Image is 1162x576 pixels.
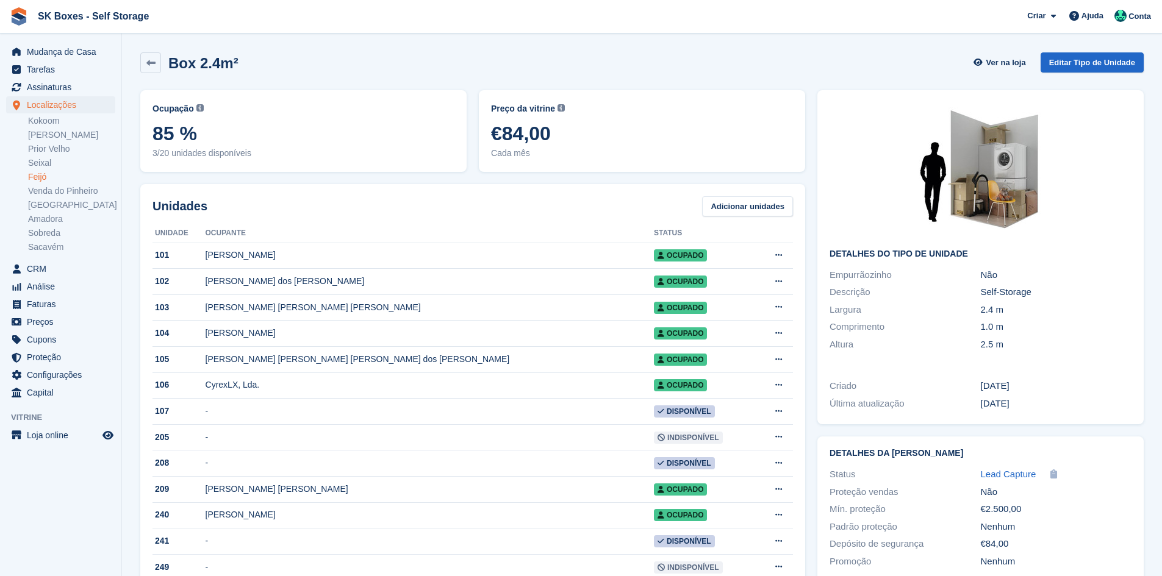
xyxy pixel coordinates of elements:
a: menu [6,384,115,401]
span: Ocupado [654,302,707,314]
span: Disponível [654,457,715,469]
div: Promoção [830,555,980,569]
div: 101 [152,249,206,261]
a: Lead Capture [981,468,1036,482]
span: Ocupado [654,509,707,521]
td: - [206,399,654,425]
span: Ocupação [152,102,194,115]
span: Ocupado [654,483,707,496]
div: Mín. proteção [830,502,980,516]
div: 209 [152,483,206,496]
a: menu [6,61,115,78]
a: menu [6,349,115,366]
td: - [206,528,654,555]
div: Depósito de segurança [830,537,980,551]
span: Ocupado [654,354,707,366]
div: [PERSON_NAME] dos [PERSON_NAME] [206,275,654,288]
span: Ver na loja [986,57,1026,69]
img: 25-sqft-unit.jpg [889,102,1072,240]
div: Empurrãozinho [830,268,980,282]
span: Loja online [27,427,100,444]
a: menu [6,79,115,96]
a: SK Boxes - Self Storage [33,6,154,26]
a: Seixal [28,157,115,169]
div: [PERSON_NAME] [PERSON_NAME] [206,483,654,496]
div: 2.4 m [981,303,1132,317]
div: [PERSON_NAME] [206,327,654,340]
div: Self-Storage [981,285,1132,299]
div: CyrexLX, Lda. [206,379,654,391]
div: 241 [152,535,206,547]
a: Sacavém [28,241,115,253]
div: 107 [152,405,206,418]
div: Comprimento [830,320,980,334]
td: - [206,450,654,477]
span: Assinaturas [27,79,100,96]
div: Criado [830,379,980,393]
td: - [206,424,654,450]
div: 1.0 m [981,320,1132,334]
span: 85 % [152,123,454,144]
a: menu [6,366,115,383]
div: Padrão proteção [830,520,980,534]
div: Status [830,468,980,482]
a: menu [6,96,115,113]
span: Indisponível [654,432,723,444]
img: stora-icon-8386f47178a22dfd0bd8f6a31ec36ba5ce8667c1dd55bd0f319d3a0aa187defe.svg [10,7,28,26]
span: Análise [27,278,100,295]
span: Disponível [654,535,715,547]
div: [PERSON_NAME] [PERSON_NAME] [PERSON_NAME] [206,301,654,314]
a: Prior Velho [28,143,115,155]
div: Não [981,268,1132,282]
div: [PERSON_NAME] [206,249,654,261]
a: [PERSON_NAME] [28,129,115,141]
img: SK Boxes - Comercial [1114,10,1127,22]
h2: Detalhes do tipo de unidade [830,249,1132,259]
span: CRM [27,260,100,277]
div: 205 [152,431,206,444]
span: €84,00 [491,123,793,144]
span: Mudança de Casa [27,43,100,60]
img: icon-info-grey-7440780725fd019a000dd9b08b2336e03edf1995a4989e88bcd33f0948082b44.svg [558,104,565,112]
div: €2.500,00 [981,502,1132,516]
span: Capital [27,384,100,401]
span: Criar [1027,10,1045,22]
div: Nenhum [981,520,1132,534]
span: Ocupado [654,379,707,391]
span: Preço da vitrine [491,102,555,115]
div: 103 [152,301,206,314]
a: menu [6,427,115,444]
a: Amadora [28,213,115,225]
h2: Detalhes da [PERSON_NAME] [830,449,1132,458]
a: menu [6,331,115,348]
span: Preços [27,313,100,330]
span: Vitrine [11,411,121,424]
span: Tarefas [27,61,100,78]
div: [DATE] [981,397,1132,411]
div: Altura [830,338,980,352]
div: [DATE] [981,379,1132,393]
a: Editar Tipo de Unidade [1041,52,1144,73]
div: 2.5 m [981,338,1132,352]
span: Configurações [27,366,100,383]
a: menu [6,43,115,60]
a: Kokoom [28,115,115,127]
span: Ocupado [654,276,707,288]
th: Ocupante [206,224,654,243]
span: Disponível [654,405,715,418]
a: Feijó [28,171,115,183]
span: Cada mês [491,147,793,160]
div: Largura [830,303,980,317]
div: 249 [152,561,206,574]
a: menu [6,278,115,295]
span: 3/20 unidades disponíveis [152,147,454,160]
span: Lead Capture [981,469,1036,479]
img: icon-info-grey-7440780725fd019a000dd9b08b2336e03edf1995a4989e88bcd33f0948082b44.svg [196,104,204,112]
span: Faturas [27,296,100,313]
div: [PERSON_NAME] [206,508,654,521]
div: Descrição [830,285,980,299]
div: €84,00 [981,537,1132,551]
span: Localizações [27,96,100,113]
a: Sobreda [28,227,115,239]
div: Proteção vendas [830,485,980,499]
